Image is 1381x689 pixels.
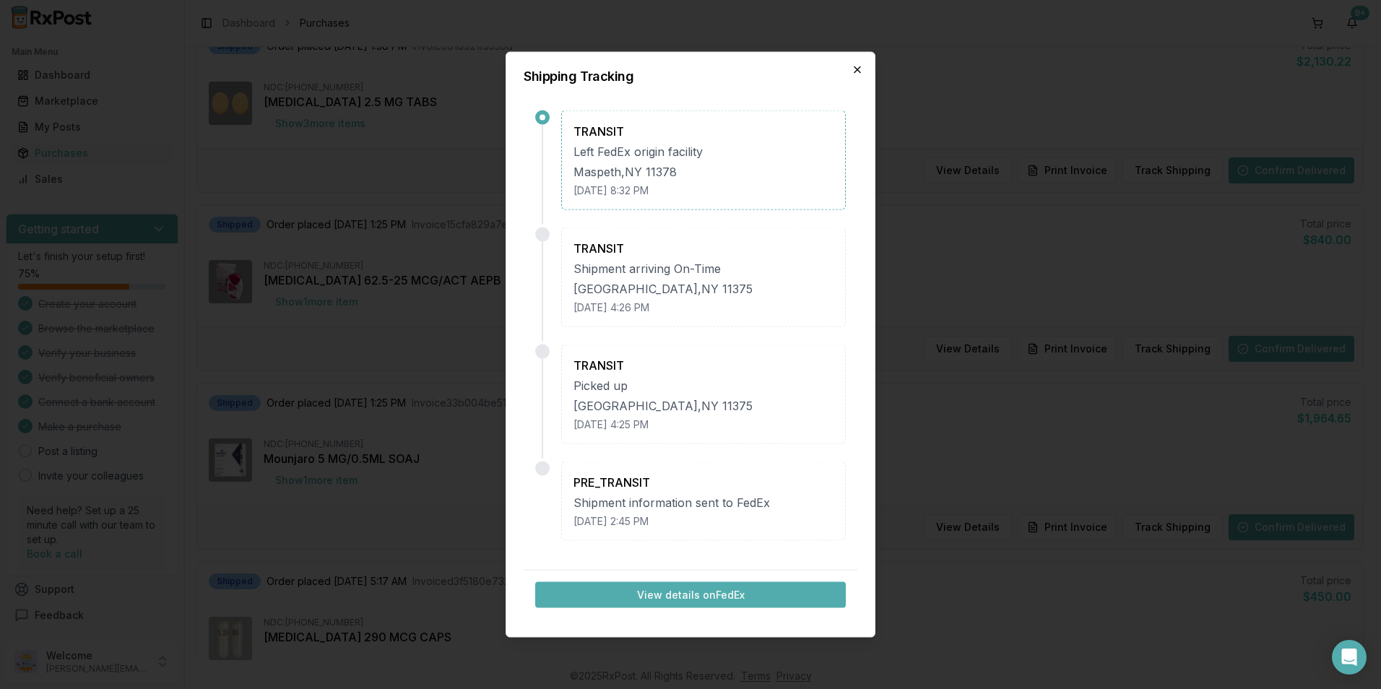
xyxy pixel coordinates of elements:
div: Shipment information sent to FedEx [573,494,834,511]
div: [DATE] 4:25 PM [573,417,834,432]
div: Picked up [573,377,834,394]
button: View details onFedEx [535,582,846,608]
div: [DATE] 2:45 PM [573,514,834,529]
div: [GEOGRAPHIC_DATA] , NY 11375 [573,280,834,298]
div: [DATE] 8:32 PM [573,183,834,198]
div: TRANSIT [573,123,834,140]
div: [GEOGRAPHIC_DATA] , NY 11375 [573,397,834,415]
div: [DATE] 4:26 PM [573,300,834,315]
div: PRE_TRANSIT [573,474,834,491]
h2: Shipping Tracking [524,70,857,83]
div: TRANSIT [573,240,834,257]
div: Maspeth , NY 11378 [573,163,834,181]
div: Shipment arriving On-Time [573,260,834,277]
div: TRANSIT [573,357,834,374]
div: Left FedEx origin facility [573,143,834,160]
